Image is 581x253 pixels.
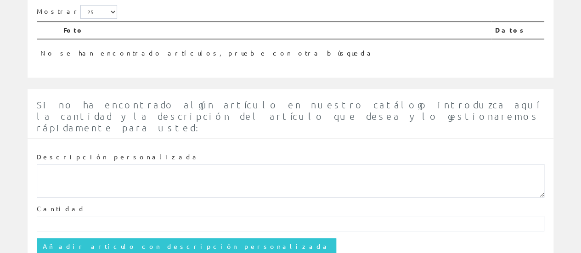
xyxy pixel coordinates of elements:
[80,5,117,19] select: Mostrar
[37,99,539,133] span: Si no ha encontrado algún artículo en nuestro catálogo introduzca aquí la cantidad y la descripci...
[491,22,544,39] th: Datos
[37,152,200,162] label: Descripción personalizada
[60,22,491,39] th: Foto
[37,5,117,19] label: Mostrar
[37,39,491,62] td: No se han encontrado artículos, pruebe con otra búsqueda
[37,204,85,214] label: Cantidad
